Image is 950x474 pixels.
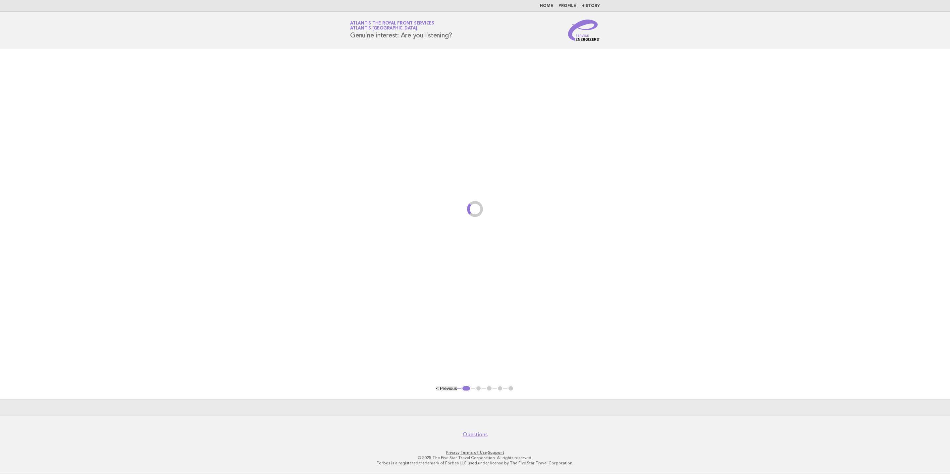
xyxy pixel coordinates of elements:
[568,20,600,41] img: Service Energizers
[272,450,678,455] p: · ·
[446,450,459,455] a: Privacy
[581,4,600,8] a: History
[350,26,417,31] span: Atlantis [GEOGRAPHIC_DATA]
[272,455,678,460] p: © 2025 The Five Star Travel Corporation. All rights reserved.
[272,460,678,466] p: Forbes is a registered trademark of Forbes LLC used under license by The Five Star Travel Corpora...
[558,4,576,8] a: Profile
[350,22,452,39] h1: Genuine interest: Are you listening?
[350,21,434,30] a: Atlantis The Royal Front ServicesAtlantis [GEOGRAPHIC_DATA]
[488,450,504,455] a: Support
[540,4,553,8] a: Home
[463,431,488,438] a: Questions
[460,450,487,455] a: Terms of Use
